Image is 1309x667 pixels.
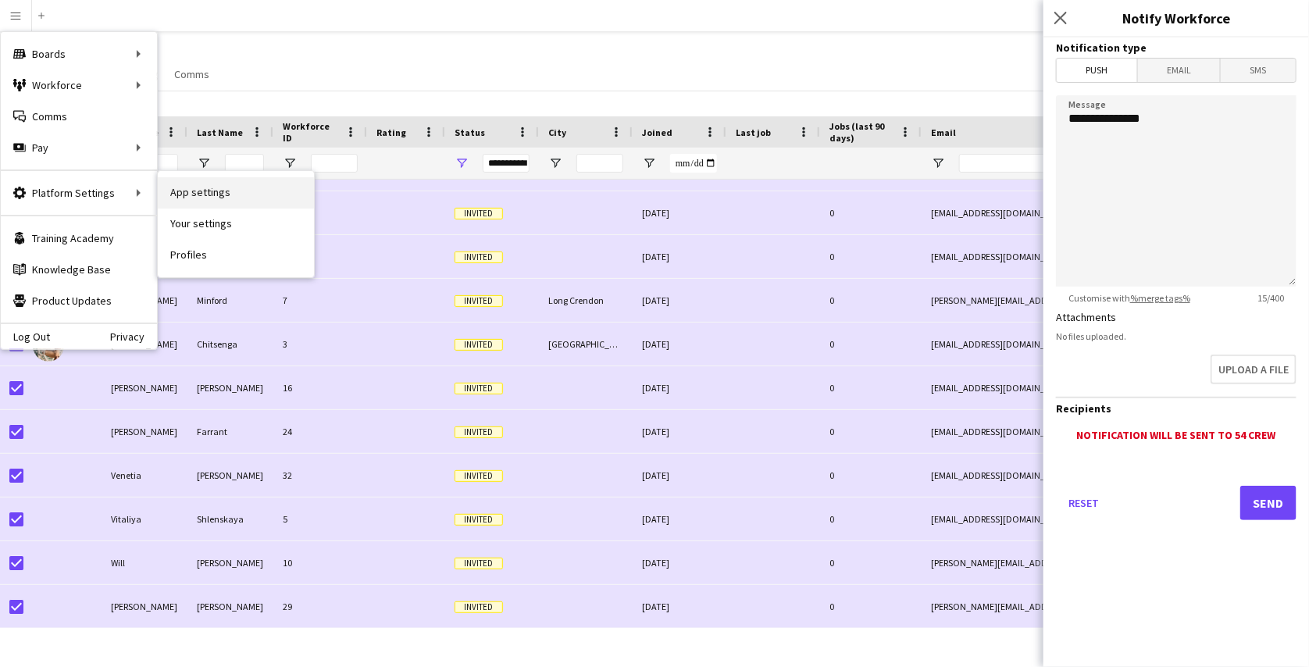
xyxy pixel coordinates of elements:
input: Last Name Filter Input [225,154,264,173]
a: Comms [1,101,157,132]
div: Pay [1,132,157,163]
span: Invited [455,251,503,263]
div: 0 [820,454,922,497]
input: City Filter Input [576,154,623,173]
div: Shlenskaya [187,498,273,540]
button: Open Filter Menu [642,156,656,170]
div: [DATE] [633,191,726,234]
button: Open Filter Menu [931,156,945,170]
div: 0 [820,323,922,366]
span: Invited [455,383,503,394]
span: 15 / 400 [1245,292,1297,304]
div: [EMAIL_ADDRESS][DOMAIN_NAME] [922,191,1234,234]
div: [PERSON_NAME] [102,410,187,453]
button: Reset [1056,486,1112,520]
div: 0 [820,235,922,278]
span: Rating [376,127,406,138]
div: [EMAIL_ADDRESS][DOMAIN_NAME] [922,454,1234,497]
span: Push [1057,59,1137,82]
div: [EMAIL_ADDRESS][DOMAIN_NAME] [922,235,1234,278]
div: 0 [820,410,922,453]
span: Jobs (last 90 days) [829,120,893,144]
h3: Notification type [1056,41,1297,55]
div: 0 [820,366,922,409]
div: Long Crendon [539,279,633,322]
div: [DATE] [633,410,726,453]
div: [PERSON_NAME] [187,585,273,628]
div: Chitsenga [187,323,273,366]
div: 0 [820,498,922,540]
button: Open Filter Menu [197,156,211,170]
span: Joined [642,127,672,138]
span: Invited [455,514,503,526]
span: Invited [455,558,503,569]
button: Send [1240,486,1297,520]
label: Attachments [1056,310,1116,324]
div: [EMAIL_ADDRESS][DOMAIN_NAME] [922,323,1234,366]
button: Open Filter Menu [455,156,469,170]
span: Invited [455,470,503,482]
div: 16 [273,366,367,409]
div: 12 [273,235,367,278]
span: Status [455,127,485,138]
div: 32 [273,454,367,497]
div: Will [102,541,187,584]
span: Customise with [1056,292,1203,304]
div: [DATE] [633,235,726,278]
div: 3 [273,323,367,366]
div: [PERSON_NAME][EMAIL_ADDRESS][DOMAIN_NAME] [922,585,1234,628]
div: [PERSON_NAME] [102,585,187,628]
a: App settings [158,177,314,209]
div: [PERSON_NAME][EMAIL_ADDRESS][DOMAIN_NAME] [922,541,1234,584]
div: [DATE] [633,498,726,540]
div: Workforce [1,70,157,101]
div: [PERSON_NAME] [187,541,273,584]
div: [PERSON_NAME][EMAIL_ADDRESS][DOMAIN_NAME] [922,279,1234,322]
div: Farrant [187,410,273,453]
span: Last Name [197,127,243,138]
div: 0 [820,279,922,322]
span: Invited [455,208,503,219]
div: Boards [1,38,157,70]
input: Workforce ID Filter Input [311,154,358,173]
span: Comms [174,67,209,81]
div: 47 [273,191,367,234]
div: [EMAIL_ADDRESS][DOMAIN_NAME] [922,498,1234,540]
a: Your settings [158,209,314,240]
a: Privacy [110,330,157,343]
h3: Notify Workforce [1043,8,1309,28]
div: 5 [273,498,367,540]
div: Platform Settings [1,177,157,209]
div: 7 [273,279,367,322]
div: 0 [820,541,922,584]
div: Vitaliya [102,498,187,540]
div: 24 [273,410,367,453]
div: 0 [820,585,922,628]
input: First Name Filter Input [139,154,178,173]
a: Training Academy [1,223,157,254]
a: Log Out [1,330,50,343]
div: [DATE] [633,454,726,497]
div: Minford [187,279,273,322]
div: [GEOGRAPHIC_DATA] [539,323,633,366]
div: [EMAIL_ADDRESS][DOMAIN_NAME] [922,366,1234,409]
div: Notification will be sent to 54 crew [1056,428,1297,442]
div: [PERSON_NAME] [102,366,187,409]
a: %merge tags% [1130,292,1190,304]
div: [DATE] [633,279,726,322]
div: No files uploaded. [1056,330,1297,342]
span: Workforce ID [283,120,339,144]
button: Open Filter Menu [283,156,297,170]
div: [PERSON_NAME] [187,366,273,409]
div: [PERSON_NAME] [187,454,273,497]
span: Email [1138,59,1221,82]
span: Invited [455,295,503,307]
a: Knowledge Base [1,254,157,285]
div: [DATE] [633,541,726,584]
div: [EMAIL_ADDRESS][DOMAIN_NAME] [922,410,1234,453]
span: Invited [455,339,503,351]
input: Joined Filter Input [670,154,717,173]
div: [DATE] [633,323,726,366]
button: Open Filter Menu [548,156,562,170]
span: Last job [736,127,771,138]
